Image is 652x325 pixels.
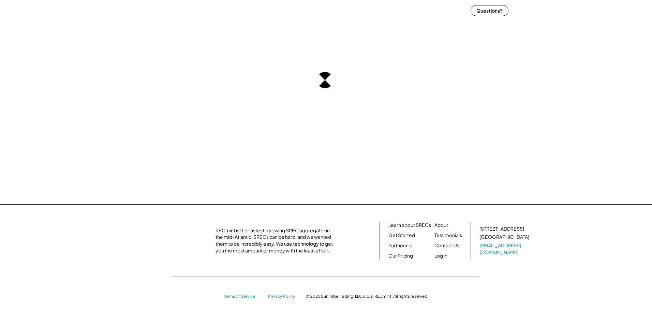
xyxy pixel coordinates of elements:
img: yH5BAEAAAAALAAAAAABAAEAAAIBRAA7 [144,1,191,19]
a: Partnering [388,242,412,249]
a: Learn about SRECs [388,222,431,229]
a: Privacy Policy [268,294,299,299]
a: About [434,222,448,229]
a: Our Pricing [388,252,413,259]
div: [GEOGRAPHIC_DATA] [479,234,529,241]
div: [STREET_ADDRESS] [479,226,524,232]
div: RECmint is the fastest-growing SREC aggregator in the mid-Atlantic. SRECs can be hard, and we wan... [216,227,337,254]
a: [EMAIL_ADDRESS][DOMAIN_NAME] [479,242,531,256]
button: Questions? [471,5,508,16]
a: Terms of Service [224,294,261,299]
img: yH5BAEAAAAALAAAAAABAAEAAAIBRAA7 [149,229,207,252]
a: Log in [434,252,447,259]
div: © 2025 Sun Tribe Trading, LLC d.b.a. RECmint. All rights reserved. [306,294,428,299]
a: Testimonials [434,232,462,239]
a: Get Started [388,232,415,239]
a: Contact Us [434,242,459,249]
